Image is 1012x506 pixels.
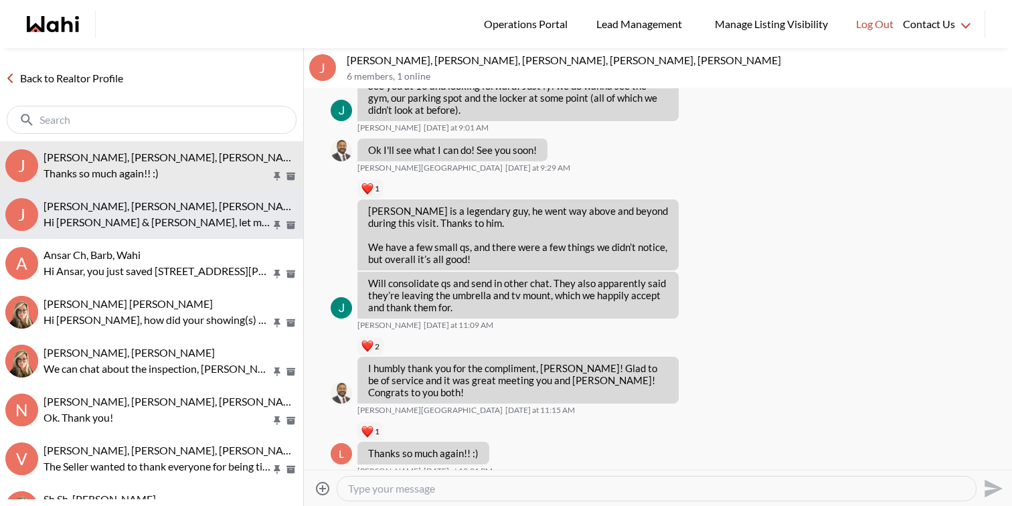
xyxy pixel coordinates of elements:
span: [PERSON_NAME] [357,320,421,331]
span: [PERSON_NAME], [PERSON_NAME], [PERSON_NAME] [44,199,303,212]
div: A [5,247,38,280]
div: J [309,54,336,81]
button: Pin [271,268,283,280]
time: 2025-08-10T15:15:03.138Z [505,405,575,416]
div: Reaction list [357,336,684,357]
button: Reactions: love [361,341,379,352]
span: [PERSON_NAME], [PERSON_NAME], [PERSON_NAME] [44,395,303,408]
span: [PERSON_NAME], [PERSON_NAME], [PERSON_NAME], [PERSON_NAME] [44,444,390,456]
span: Lead Management [596,15,687,33]
span: Operations Portal [484,15,572,33]
button: Archive [284,171,298,182]
a: Wahi homepage [27,16,79,32]
img: D [331,140,352,161]
span: 1 [375,183,379,194]
span: [PERSON_NAME][GEOGRAPHIC_DATA] [357,163,503,173]
span: Log Out [856,15,894,33]
button: Pin [271,464,283,475]
p: [PERSON_NAME] is a legendary guy, he went way above and beyond during this visit. Thanks to him. [368,205,668,229]
time: 2025-08-10T13:29:50.584Z [505,163,570,173]
span: [PERSON_NAME], [PERSON_NAME] [44,346,215,359]
p: Hi [PERSON_NAME] & [PERSON_NAME], let me reach out to the agent and get back to you with answers.... [44,214,271,230]
span: [PERSON_NAME] [PERSON_NAME] [44,297,213,310]
p: We can chat about the inspection, [PERSON_NAME] did update me in regards to the HWT so we can tal... [44,361,271,377]
div: Volodymyr Vozniak, Barb [5,345,38,377]
div: Duane Wellington [331,140,352,161]
img: V [5,345,38,377]
span: [PERSON_NAME] [357,466,421,477]
p: We have a few small qs, and there were a few things we didn’t notice, but overall it’s all good! [368,241,668,265]
p: Hi [PERSON_NAME], how did your showing(s) with [PERSON_NAME] go [DATE]? [44,312,271,328]
p: [PERSON_NAME], [PERSON_NAME], [PERSON_NAME], [PERSON_NAME], [PERSON_NAME] [347,54,1007,67]
button: Pin [271,366,283,377]
div: L [331,443,352,465]
span: Manage Listing Visibility [711,15,832,33]
span: [PERSON_NAME], [PERSON_NAME], [PERSON_NAME], [PERSON_NAME], [PERSON_NAME] [44,151,478,163]
textarea: Type your message [348,482,965,495]
button: Archive [284,317,298,329]
p: Thanks so much again!! :) [44,165,271,181]
time: 2025-08-10T13:01:27.386Z [424,122,489,133]
button: Pin [271,415,283,426]
button: Pin [271,171,283,182]
p: 6 members , 1 online [347,71,1007,82]
span: 1 [375,426,379,437]
div: J [5,149,38,182]
span: Sh Sh, [PERSON_NAME] [44,493,156,505]
p: Thanks so much again!! :) [368,447,479,459]
div: Jack Burke [331,100,352,121]
button: Archive [284,415,298,426]
img: J [331,297,352,319]
div: N [5,394,38,426]
div: Reaction list [357,178,684,199]
img: J [331,100,352,121]
div: V [5,442,38,475]
button: Send [977,473,1007,503]
div: J [5,198,38,231]
button: Archive [284,366,298,377]
p: Ok I'll see what I can do! See you soon! [368,144,537,156]
button: Pin [271,317,283,329]
img: K [5,296,38,329]
time: 2025-08-10T16:01:40.485Z [424,466,493,477]
p: I humbly thank you for the compliment, [PERSON_NAME]! Glad to be of service and it was great meet... [368,362,668,398]
div: Jack Burke [331,297,352,319]
div: Krysten Sousa, Barbara [5,296,38,329]
div: Reaction list [357,421,495,442]
span: [PERSON_NAME] [357,122,421,133]
button: Reactions: love [361,426,379,437]
p: See you at 10 and looking forward! Just fyi we do wanna see the gym, our parking spot and the loc... [368,80,668,116]
button: Archive [284,268,298,280]
div: Duane Wellington [331,382,352,404]
p: Ok. Thank you! [44,410,271,426]
span: 2 [375,341,379,352]
button: Archive [284,464,298,475]
img: D [331,382,352,404]
button: Archive [284,220,298,231]
button: Pin [271,220,283,231]
span: [PERSON_NAME][GEOGRAPHIC_DATA] [357,405,503,416]
span: Ansar Ch, Barb, Wahi [44,248,141,261]
time: 2025-08-10T15:09:50.272Z [424,320,493,331]
p: Hi Ansar, you just saved [STREET_ADDRESS][PERSON_NAME]. Would you like to book a showing or recei... [44,263,271,279]
p: Will consolidate qs and send in other chat. They also apparently said they’re leaving the umbrell... [368,277,668,313]
button: Reactions: love [361,183,379,194]
p: The Seller wanted to thank everyone for being timely [DATE]! They appreciated it [44,458,271,475]
input: Search [39,113,266,126]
